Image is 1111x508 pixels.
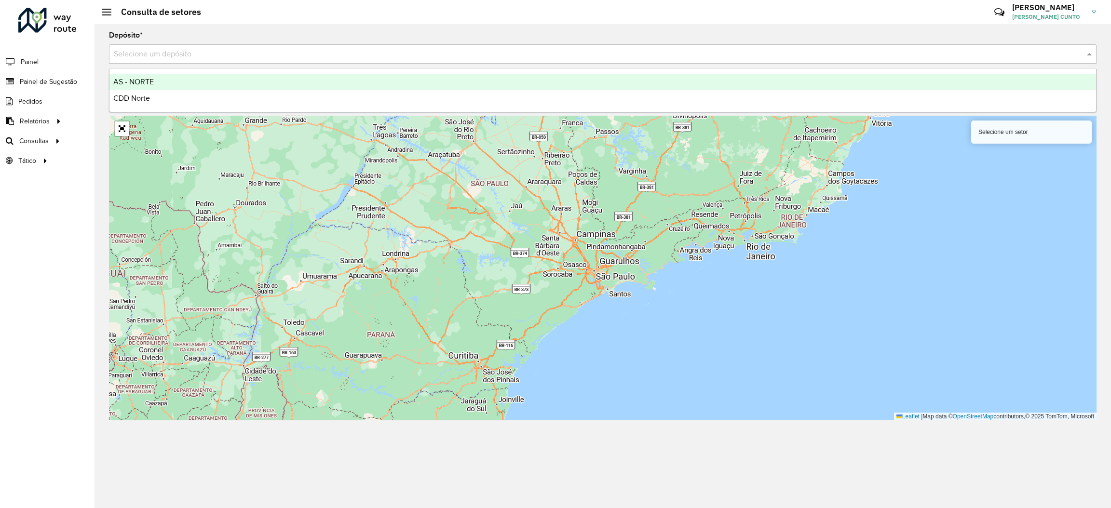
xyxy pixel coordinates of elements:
[1012,3,1084,12] h3: [PERSON_NAME]
[921,413,922,420] span: |
[18,156,36,166] span: Tático
[1012,13,1084,21] span: [PERSON_NAME] CUNTO
[896,413,920,420] a: Leaflet
[20,77,77,87] span: Painel de Sugestão
[111,7,201,17] h2: Consulta de setores
[21,57,39,67] span: Painel
[20,116,50,126] span: Relatórios
[19,136,49,146] span: Consultas
[894,413,1097,421] div: Map data © contributors,© 2025 TomTom, Microsoft
[989,2,1010,23] a: Contato Rápido
[971,120,1092,144] div: Selecione um setor
[109,68,1097,112] ng-dropdown-panel: Options list
[953,413,994,420] a: OpenStreetMap
[18,96,42,107] span: Pedidos
[113,94,150,102] span: CDD Norte
[115,121,129,136] a: Abrir mapa em tela cheia
[113,78,154,86] span: AS - NORTE
[109,29,143,41] label: Depósito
